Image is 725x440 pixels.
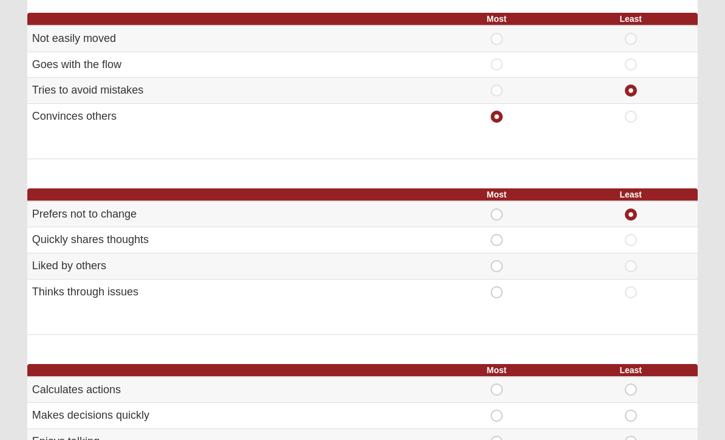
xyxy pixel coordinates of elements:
[27,26,430,52] td: Not easily moved
[27,104,430,129] td: Convinces others
[27,377,430,403] td: Calculates actions
[429,188,563,201] th: Most
[27,227,430,253] td: Quickly shares thoughts
[27,78,430,104] td: Tries to avoid mistakes
[563,364,698,377] th: Least
[27,403,430,429] td: Makes decisions quickly
[429,13,563,26] th: Most
[27,201,430,227] td: Prefers not to change
[563,13,698,26] th: Least
[563,188,698,201] th: Least
[429,364,563,377] th: Most
[27,279,430,304] td: Thinks through issues
[27,253,430,280] td: Liked by others
[27,52,430,78] td: Goes with the flow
